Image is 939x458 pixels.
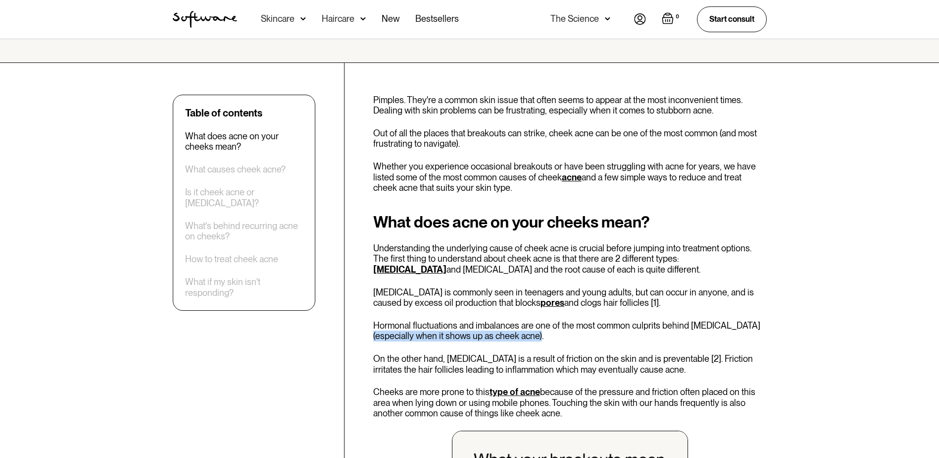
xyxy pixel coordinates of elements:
[373,287,767,308] p: [MEDICAL_DATA] is commonly seen in teenagers and young adults, but can occur in anyone, and is ca...
[550,14,599,24] div: The Science
[300,14,306,24] img: arrow down
[185,221,303,242] a: What's behind recurring acne on cheeks?
[373,95,767,116] p: Pimples. They're a common skin issue that often seems to appear at the most inconvenient times. D...
[185,254,278,265] a: How to treat cheek acne
[662,12,681,26] a: Open empty cart
[185,131,303,152] a: What does acne on your cheeks mean?
[562,172,582,182] a: acne
[261,14,295,24] div: Skincare
[605,14,610,24] img: arrow down
[373,128,767,149] p: Out of all the places that breakouts can strike, cheek acne can be one of the most common (and mo...
[373,243,767,275] p: Understanding the underlying cause of cheek acne is crucial before jumping into treatment options...
[674,12,681,21] div: 0
[541,297,564,308] a: pores
[373,353,767,375] p: On the other hand, [MEDICAL_DATA] is a result of friction on the skin and is preventable [2]. Fri...
[373,161,767,193] p: Whether you experience occasional breakouts or have been struggling with acne for years, we have ...
[490,387,540,397] a: type of acne
[373,264,446,275] a: [MEDICAL_DATA]
[185,277,303,298] a: What if my skin isn't responding?
[173,11,237,28] img: Software Logo
[697,6,767,32] a: Start consult
[360,14,366,24] img: arrow down
[185,187,303,208] a: Is it cheek acne or [MEDICAL_DATA]?
[173,11,237,28] a: home
[322,14,354,24] div: Haircare
[373,387,767,419] p: Cheeks are more prone to this because of the pressure and friction often placed on this area when...
[185,164,286,175] a: What causes cheek acne?
[185,107,262,119] div: Table of contents
[373,320,767,342] p: Hormonal fluctuations and imbalances are one of the most common culprits behind [MEDICAL_DATA] (e...
[373,213,767,231] h2: What does acne on your cheeks mean?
